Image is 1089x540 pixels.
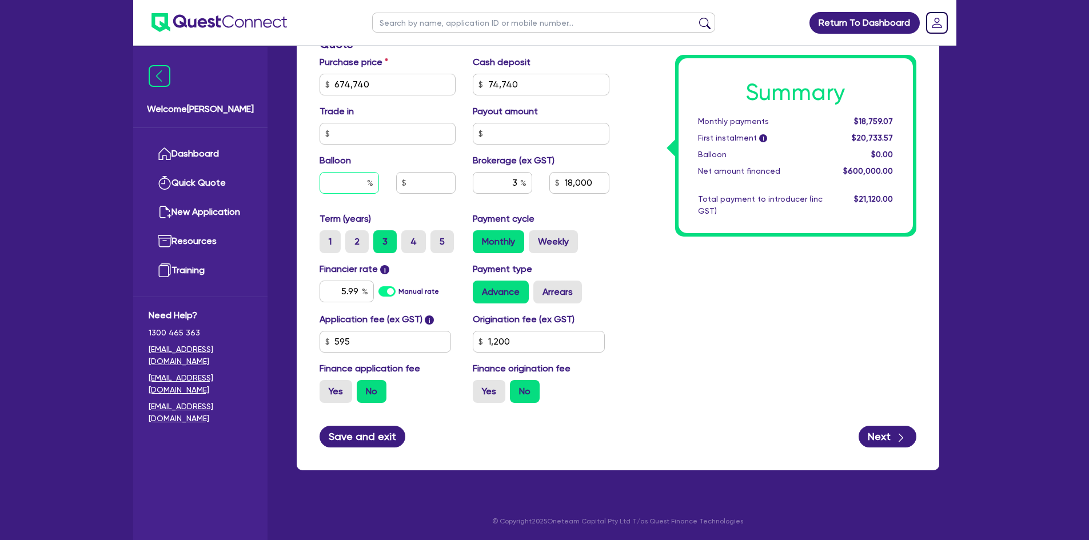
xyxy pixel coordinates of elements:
span: $18,759.07 [854,117,893,126]
label: Payout amount [473,105,538,118]
a: [EMAIL_ADDRESS][DOMAIN_NAME] [149,401,252,425]
a: New Application [149,198,252,227]
label: No [510,380,540,403]
span: Welcome [PERSON_NAME] [147,102,254,116]
label: No [357,380,386,403]
img: new-application [158,205,171,219]
label: Monthly [473,230,524,253]
label: Cash deposit [473,55,530,69]
label: 3 [373,230,397,253]
label: Balloon [320,154,351,167]
div: Monthly payments [689,115,831,127]
div: Total payment to introducer (inc GST) [689,193,831,217]
a: Resources [149,227,252,256]
button: Next [859,426,916,447]
input: Search by name, application ID or mobile number... [372,13,715,33]
label: 4 [401,230,426,253]
label: Purchase price [320,55,388,69]
label: 1 [320,230,341,253]
label: Payment type [473,262,532,276]
a: Return To Dashboard [809,12,920,34]
label: Origination fee (ex GST) [473,313,575,326]
img: quest-connect-logo-blue [151,13,287,32]
div: Balloon [689,149,831,161]
span: Need Help? [149,309,252,322]
span: $600,000.00 [843,166,893,175]
a: [EMAIL_ADDRESS][DOMAIN_NAME] [149,343,252,367]
label: Weekly [529,230,578,253]
span: $21,120.00 [854,194,893,203]
span: $20,733.57 [852,133,893,142]
label: Financier rate [320,262,390,276]
label: Term (years) [320,212,371,226]
label: Application fee (ex GST) [320,313,422,326]
label: Arrears [533,281,582,303]
div: First instalment [689,132,831,144]
span: i [380,265,389,274]
label: Payment cycle [473,212,534,226]
label: Brokerage (ex GST) [473,154,555,167]
img: quick-quote [158,176,171,190]
label: Yes [473,380,505,403]
span: i [759,135,767,143]
img: icon-menu-close [149,65,170,87]
label: Finance origination fee [473,362,571,375]
button: Save and exit [320,426,406,447]
div: Net amount financed [689,165,831,177]
a: [EMAIL_ADDRESS][DOMAIN_NAME] [149,372,252,396]
label: 5 [430,230,454,253]
img: training [158,263,171,277]
h1: Summary [698,79,893,106]
span: i [425,315,434,325]
span: 1300 465 363 [149,327,252,339]
label: 2 [345,230,369,253]
a: Training [149,256,252,285]
img: resources [158,234,171,248]
label: Trade in [320,105,354,118]
label: Advance [473,281,529,303]
a: Quick Quote [149,169,252,198]
label: Manual rate [398,286,439,297]
a: Dropdown toggle [922,8,952,38]
p: © Copyright 2025 Oneteam Capital Pty Ltd T/as Quest Finance Technologies [289,516,947,526]
span: $0.00 [871,150,893,159]
label: Finance application fee [320,362,420,375]
a: Dashboard [149,139,252,169]
label: Yes [320,380,352,403]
